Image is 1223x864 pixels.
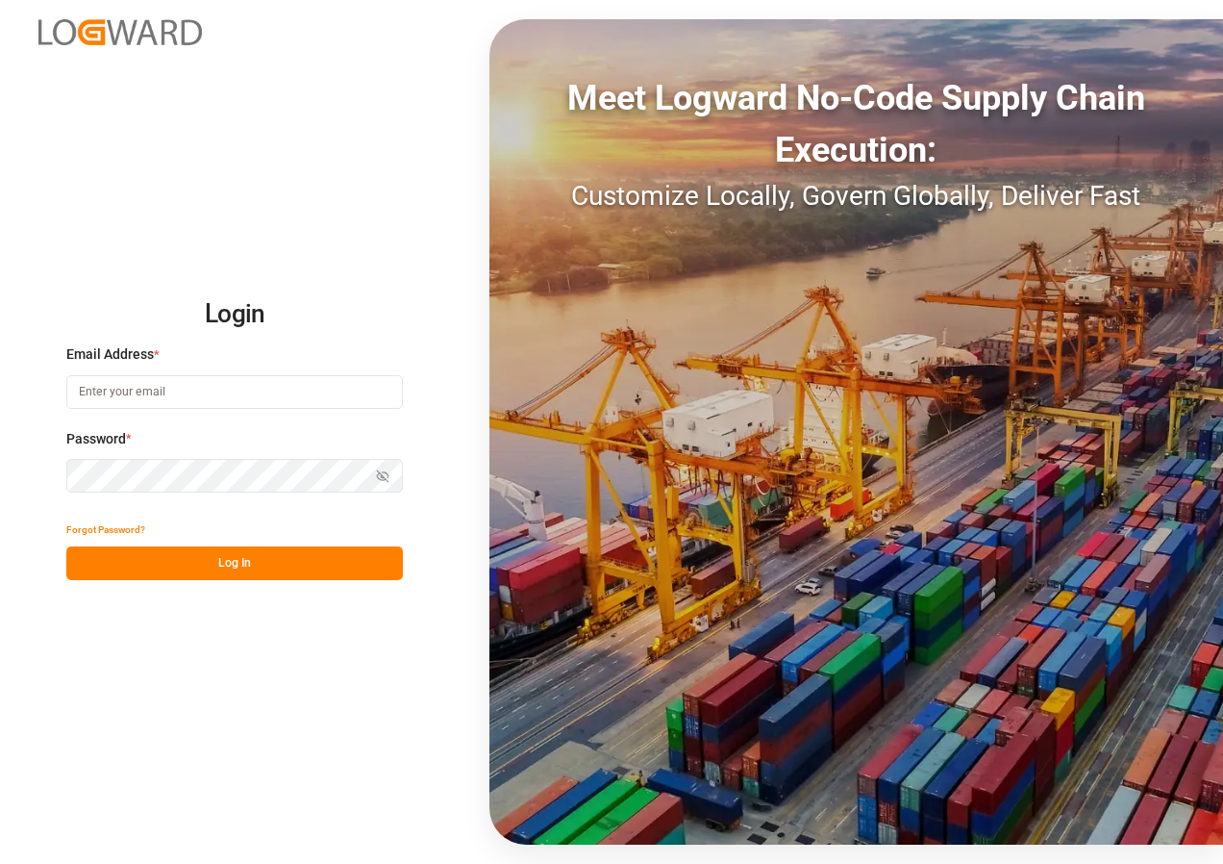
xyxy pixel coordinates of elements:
[38,19,202,45] img: Logward_new_orange.png
[66,513,145,546] button: Forgot Password?
[66,284,403,345] h2: Login
[66,375,403,409] input: Enter your email
[66,344,154,365] span: Email Address
[66,546,403,580] button: Log In
[489,72,1223,176] div: Meet Logward No-Code Supply Chain Execution:
[66,429,126,449] span: Password
[489,176,1223,216] div: Customize Locally, Govern Globally, Deliver Fast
